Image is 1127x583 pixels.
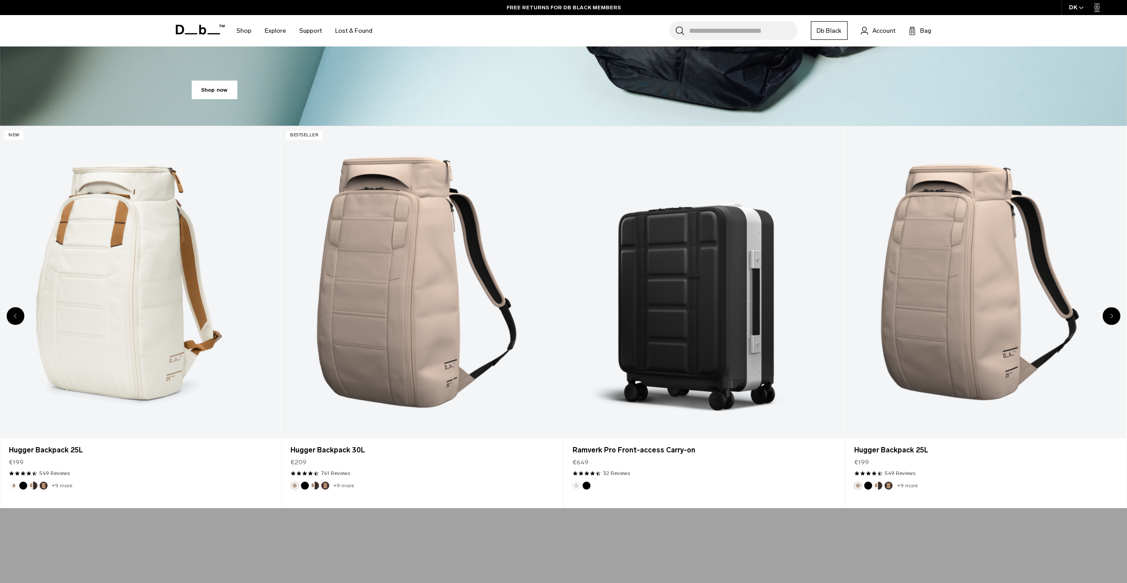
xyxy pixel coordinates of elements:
[845,126,1127,508] div: 18 / 20
[897,483,918,489] a: +9 more
[573,458,589,467] span: €649
[290,445,554,456] a: Hugger Backpack 30L
[1103,307,1120,325] div: Next slide
[507,4,621,12] a: FREE RETURNS FOR DB BLACK MEMBERS
[9,482,17,490] button: Oatmilk
[290,458,306,467] span: €209
[192,81,237,99] a: Shop now
[854,445,1117,456] a: Hugger Backpack 25L
[321,469,350,477] a: 741 reviews
[854,482,862,490] button: Fogbow Beige
[286,131,322,140] p: Bestseller
[885,482,893,490] button: Espresso
[299,15,322,46] a: Support
[301,482,309,490] button: Black Out
[29,482,37,490] button: Cappuccino
[583,482,591,490] button: Black Out
[573,445,836,456] a: Ramverk Pro Front-access Carry-on
[265,15,286,46] a: Explore
[603,469,630,477] a: 32 reviews
[920,26,931,35] span: Bag
[39,482,47,490] button: Espresso
[864,482,872,490] button: Black Out
[861,25,895,36] a: Account
[845,126,1126,438] a: Hugger Backpack 25L
[7,307,24,325] div: Previous slide
[19,482,27,490] button: Black Out
[811,21,848,40] a: Db Black
[4,131,23,140] p: New
[52,483,72,489] a: +9 more
[909,25,931,36] button: Bag
[9,458,23,467] span: €199
[854,458,869,467] span: €199
[885,469,915,477] a: 549 reviews
[282,126,563,508] div: 16 / 20
[290,482,298,490] button: Fogbow Beige
[236,15,252,46] a: Shop
[335,15,372,46] a: Lost & Found
[564,126,844,438] a: Ramverk Pro Front-access Carry-on
[875,482,883,490] button: Cappuccino
[39,469,70,477] a: 549 reviews
[321,482,329,490] button: Espresso
[573,482,581,490] button: Silver
[311,482,319,490] button: Cappuccino
[230,15,379,46] nav: Main Navigation
[872,26,895,35] span: Account
[333,483,354,489] a: +9 more
[564,126,845,508] div: 17 / 20
[282,126,562,438] a: Hugger Backpack 30L
[9,445,272,456] a: Hugger Backpack 25L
